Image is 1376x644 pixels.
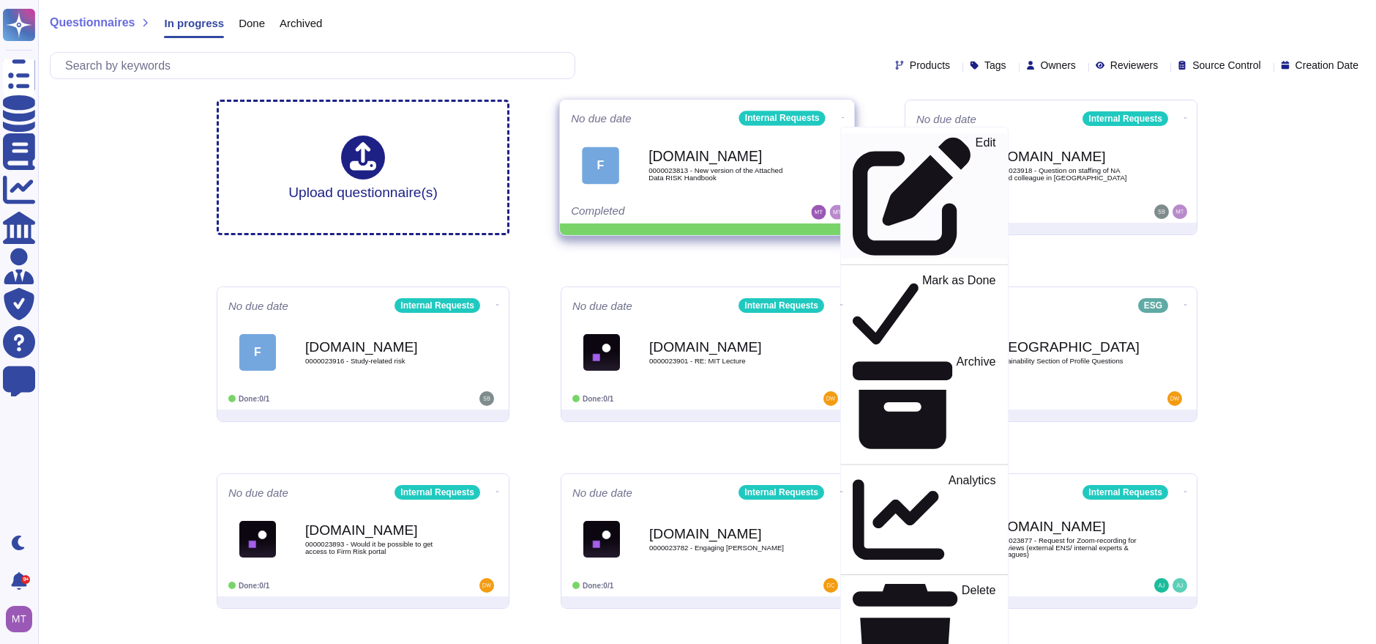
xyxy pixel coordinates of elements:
[305,523,452,537] b: [DOMAIN_NAME]
[841,271,1008,352] a: Mark as Done
[922,275,996,349] p: Mark as Done
[571,205,752,220] div: Completed
[841,352,1008,459] a: Archive
[305,541,452,555] span: 0000023893 - Would it be possible to get access to Firm Risk portal
[1041,60,1076,70] span: Owners
[993,358,1140,365] span: Sustainability Section of Profile Questions
[583,582,613,590] span: Done: 0/1
[583,334,620,371] img: Logo
[649,544,796,552] span: 0000023782 - Engaging [PERSON_NAME]
[58,53,575,78] input: Search by keywords
[1083,485,1168,500] div: Internal Requests
[823,391,838,406] img: user
[1110,60,1158,70] span: Reviewers
[572,300,632,311] span: No due date
[6,606,32,632] img: user
[395,485,480,500] div: Internal Requests
[1173,578,1187,593] img: user
[50,17,135,29] span: Questionnaires
[583,395,613,403] span: Done: 0/1
[739,111,826,125] div: Internal Requests
[649,527,796,541] b: [DOMAIN_NAME]
[228,487,288,498] span: No due date
[957,356,996,456] p: Archive
[239,395,269,403] span: Done: 0/1
[739,485,824,500] div: Internal Requests
[1138,298,1168,313] div: ESG
[993,149,1140,163] b: [DOMAIN_NAME]
[3,603,42,635] button: user
[830,205,845,220] img: user
[305,358,452,365] span: 0000023916 - Study-related risk
[1173,204,1187,219] img: user
[571,113,632,124] span: No due date
[280,18,322,29] span: Archived
[993,537,1140,558] span: 0000023877 - Request for Zoom-recording for interviews (external ENS/ internal experts & colleagues)
[910,60,950,70] span: Products
[1167,391,1182,406] img: user
[993,167,1140,181] span: 0000023918 - Question on staffing of NA based colleague in [GEOGRAPHIC_DATA]
[395,298,480,313] div: Internal Requests
[648,167,796,181] span: 0000023813 - New version of the Attached Data RISK Handbook
[479,578,494,593] img: user
[916,114,976,125] span: No due date
[239,521,276,558] img: Logo
[739,298,824,313] div: Internal Requests
[993,340,1140,354] b: [GEOGRAPHIC_DATA]
[1295,60,1358,70] span: Creation Date
[479,391,494,406] img: user
[288,136,438,199] div: Upload questionnaire(s)
[823,578,838,593] img: user
[984,60,1006,70] span: Tags
[1154,578,1169,593] img: user
[648,149,796,163] b: [DOMAIN_NAME]
[649,358,796,365] span: 0000023901 - RE: MIT Lecture
[649,340,796,354] b: [DOMAIN_NAME]
[993,519,1140,533] b: [DOMAIN_NAME]
[841,133,1008,259] a: Edit
[305,340,452,354] b: [DOMAIN_NAME]
[949,474,996,566] p: Analytics
[239,582,269,590] span: Done: 0/1
[572,487,632,498] span: No due date
[1192,60,1260,70] span: Source Control
[582,147,619,184] div: F
[811,205,826,220] img: user
[239,18,265,29] span: Done
[841,470,1008,569] a: Analytics
[1083,111,1168,126] div: Internal Requests
[21,575,30,584] div: 9+
[1154,204,1169,219] img: user
[228,300,288,311] span: No due date
[976,137,996,256] p: Edit
[583,521,620,558] img: Logo
[164,18,224,29] span: In progress
[239,334,276,371] div: F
